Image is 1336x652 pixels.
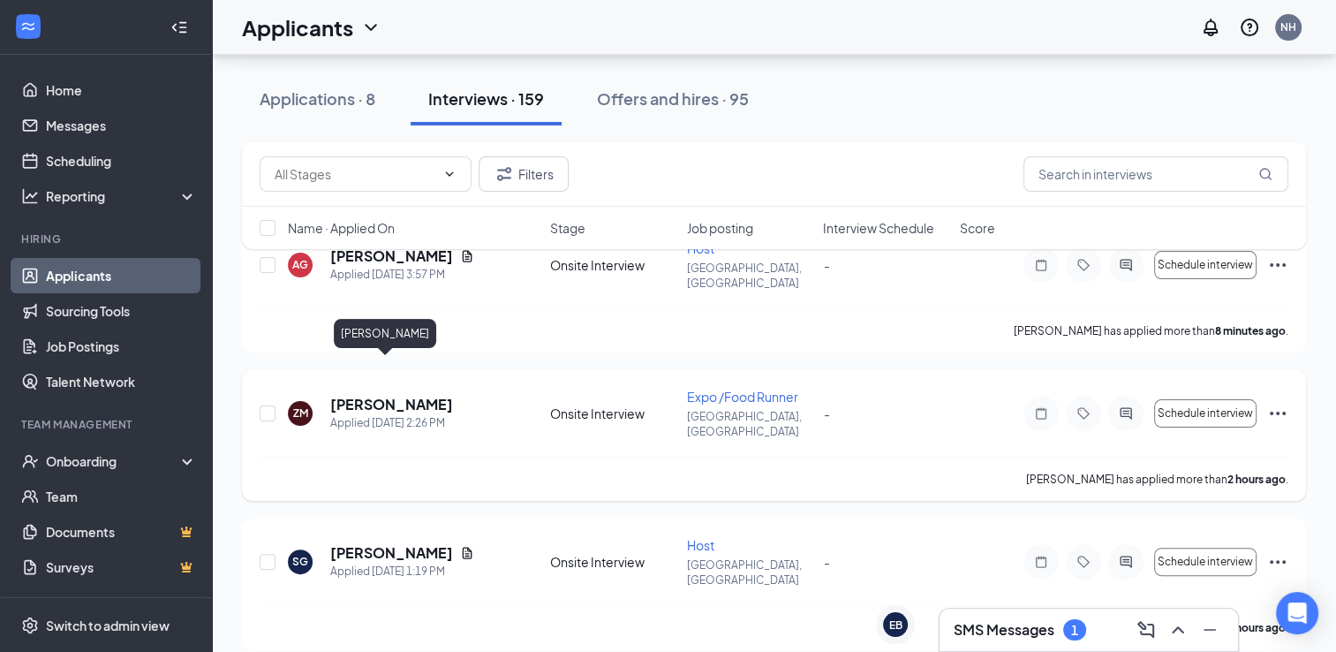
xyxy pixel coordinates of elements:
[21,417,193,432] div: Team Management
[330,395,453,414] h5: [PERSON_NAME]
[823,554,829,570] span: -
[1167,619,1189,641] svg: ChevronUp
[1200,17,1221,38] svg: Notifications
[1280,19,1296,34] div: NH
[1267,403,1288,424] svg: Ellipses
[1014,323,1288,338] p: [PERSON_NAME] has applied more than .
[889,618,902,633] div: EB
[1030,406,1052,421] svg: Note
[46,452,182,470] div: Onboarding
[687,537,714,553] span: Host
[19,18,37,35] svg: WorkstreamLogo
[46,329,197,364] a: Job Postings
[170,19,188,36] svg: Collapse
[1073,406,1094,421] svg: Tag
[687,409,813,439] p: [GEOGRAPHIC_DATA], [GEOGRAPHIC_DATA]
[479,156,569,192] button: Filter Filters
[21,617,39,634] svg: Settings
[687,261,813,291] p: [GEOGRAPHIC_DATA], [GEOGRAPHIC_DATA]
[46,72,197,108] a: Home
[334,319,436,348] div: [PERSON_NAME]
[46,108,197,143] a: Messages
[687,389,798,405] span: Expo /Food Runner
[954,620,1054,640] h3: SMS Messages
[46,550,197,585] a: SurveysCrown
[1215,324,1286,337] b: 8 minutes ago
[330,414,453,432] div: Applied [DATE] 2:26 PM
[46,293,197,329] a: Sourcing Tools
[1154,399,1257,428] button: Schedule interview
[1158,556,1253,568] span: Schedule interview
[1154,548,1257,576] button: Schedule interview
[1164,616,1192,644] button: ChevronUp
[46,364,197,399] a: Talent Network
[687,219,753,237] span: Job posting
[960,219,995,237] span: Score
[1030,555,1052,569] svg: Note
[330,563,474,580] div: Applied [DATE] 1:19 PM
[823,257,829,273] span: -
[823,406,829,421] span: -
[1132,616,1160,644] button: ComposeMessage
[330,543,453,563] h5: [PERSON_NAME]
[1115,406,1136,421] svg: ActiveChat
[360,17,381,38] svg: ChevronDown
[275,164,435,184] input: All Stages
[1026,472,1288,487] p: [PERSON_NAME] has applied more than .
[1227,473,1286,486] b: 2 hours ago
[1267,551,1288,572] svg: Ellipses
[550,553,676,571] div: Onsite Interview
[1073,555,1094,569] svg: Tag
[46,187,198,205] div: Reporting
[1136,619,1157,641] svg: ComposeMessage
[46,143,197,178] a: Scheduling
[21,452,39,470] svg: UserCheck
[46,617,170,634] div: Switch to admin view
[460,546,474,560] svg: Document
[293,406,308,421] div: ZM
[1227,621,1286,634] b: 3 hours ago
[1158,407,1253,420] span: Schedule interview
[823,219,934,237] span: Interview Schedule
[292,554,308,569] div: SG
[494,163,515,185] svg: Filter
[1199,619,1220,641] svg: Minimize
[550,405,676,422] div: Onsite Interview
[442,167,457,181] svg: ChevronDown
[687,557,813,588] p: [GEOGRAPHIC_DATA], [GEOGRAPHIC_DATA]
[1071,623,1078,638] div: 1
[21,187,39,205] svg: Analysis
[428,87,544,110] div: Interviews · 159
[242,12,353,42] h1: Applicants
[260,87,375,110] div: Applications · 8
[1196,616,1224,644] button: Minimize
[330,266,474,284] div: Applied [DATE] 3:57 PM
[550,219,585,237] span: Stage
[597,87,749,110] div: Offers and hires · 95
[46,479,197,514] a: Team
[46,258,197,293] a: Applicants
[1023,156,1288,192] input: Search in interviews
[288,219,395,237] span: Name · Applied On
[1239,17,1260,38] svg: QuestionInfo
[1115,555,1136,569] svg: ActiveChat
[1276,592,1318,634] div: Open Intercom Messenger
[21,231,193,246] div: Hiring
[1258,167,1272,181] svg: MagnifyingGlass
[46,514,197,550] a: DocumentsCrown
